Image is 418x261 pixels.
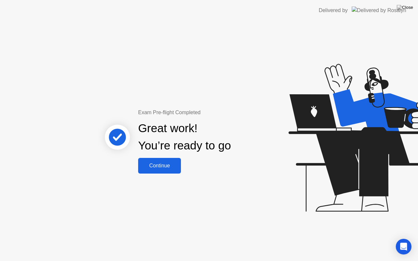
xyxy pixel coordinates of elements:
div: Delivered by [319,7,348,14]
img: Close [397,5,413,10]
div: Continue [140,163,179,169]
img: Delivered by Rosalyn [352,7,406,14]
div: Open Intercom Messenger [396,239,411,254]
div: Exam Pre-flight Completed [138,109,273,116]
button: Continue [138,158,181,174]
div: Great work! You’re ready to go [138,120,231,154]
